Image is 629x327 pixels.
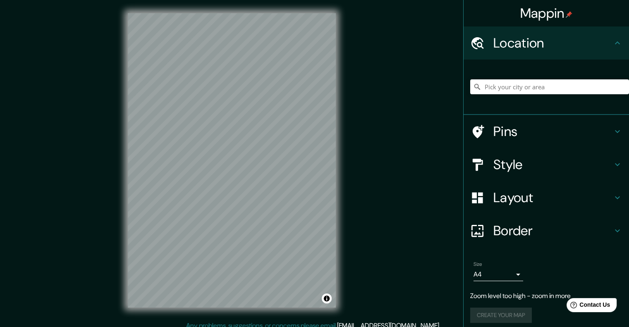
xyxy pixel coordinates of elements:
[493,189,612,206] h4: Layout
[464,148,629,181] div: Style
[493,35,612,51] h4: Location
[520,5,573,21] h4: Mappin
[464,115,629,148] div: Pins
[128,13,336,308] canvas: Map
[470,291,622,301] p: Zoom level too high - zoom in more
[474,268,523,281] div: A4
[464,181,629,214] div: Layout
[566,11,572,18] img: pin-icon.png
[493,123,612,140] h4: Pins
[464,26,629,60] div: Location
[555,295,620,318] iframe: Help widget launcher
[474,261,482,268] label: Size
[470,79,629,94] input: Pick your city or area
[322,294,332,303] button: Toggle attribution
[464,214,629,247] div: Border
[493,156,612,173] h4: Style
[493,222,612,239] h4: Border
